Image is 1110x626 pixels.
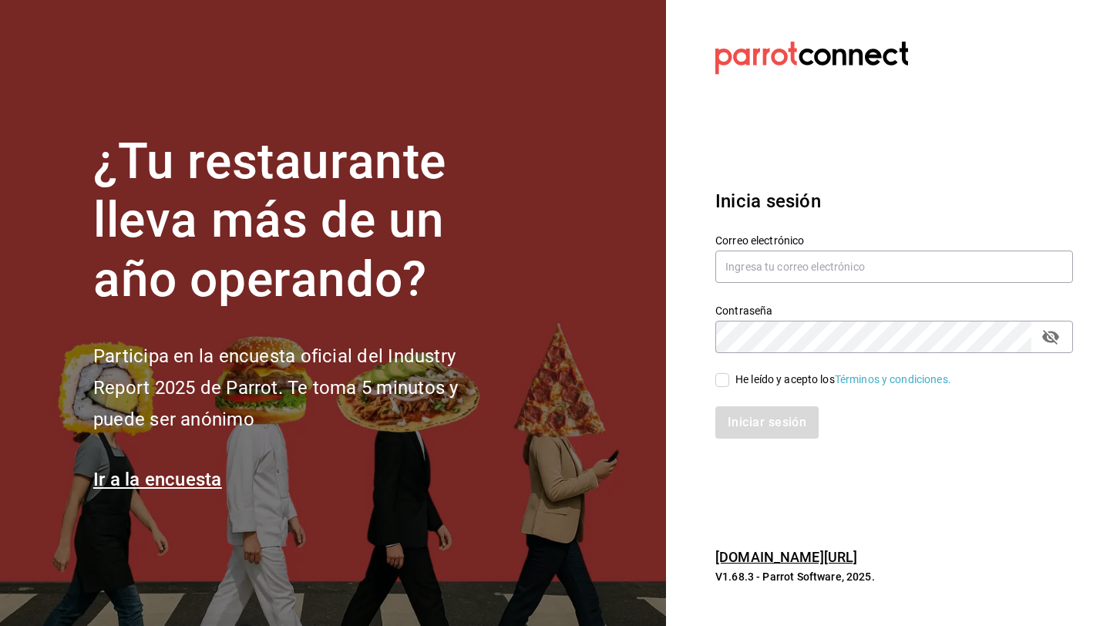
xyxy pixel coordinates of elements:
[715,251,1073,283] input: Ingresa tu correo electrónico
[715,305,1073,315] label: Contraseña
[715,234,1073,245] label: Correo electrónico
[93,469,222,490] a: Ir a la encuesta
[715,549,857,565] a: [DOMAIN_NAME][URL]
[93,341,510,435] h2: Participa en la encuesta oficial del Industry Report 2025 de Parrot. Te toma 5 minutos y puede se...
[1038,324,1064,350] button: passwordField
[93,133,510,310] h1: ¿Tu restaurante lleva más de un año operando?
[835,373,951,385] a: Términos y condiciones.
[735,372,951,388] div: He leído y acepto los
[715,187,1073,215] h3: Inicia sesión
[715,569,1073,584] p: V1.68.3 - Parrot Software, 2025.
